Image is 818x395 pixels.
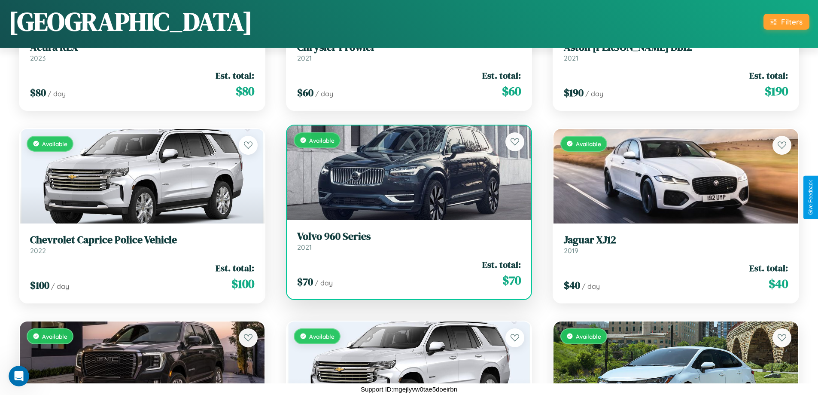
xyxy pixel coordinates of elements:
h3: Acura RLX [30,41,254,54]
a: Chevrolet Caprice Police Vehicle2022 [30,234,254,255]
p: Support ID: mgejlyvw0tae5doeirbn [361,383,457,395]
span: Est. total: [749,69,788,82]
span: / day [315,279,333,287]
div: Give Feedback [808,180,814,215]
span: $ 70 [297,275,313,289]
span: Available [309,137,334,144]
h3: Chrysler Prowler [297,41,521,54]
span: $ 100 [30,278,49,292]
span: $ 70 [502,272,521,289]
span: $ 80 [30,86,46,100]
h3: Volvo 960 Series [297,230,521,243]
span: $ 190 [765,83,788,100]
span: / day [585,89,603,98]
h3: Chevrolet Caprice Police Vehicle [30,234,254,246]
a: Jaguar XJ122019 [564,234,788,255]
span: 2023 [30,54,46,62]
span: $ 80 [236,83,254,100]
span: 2022 [30,246,46,255]
span: Est. total: [216,69,254,82]
span: $ 100 [231,275,254,292]
span: Est. total: [749,262,788,274]
span: 2021 [297,243,312,251]
span: $ 60 [297,86,313,100]
iframe: Intercom live chat [9,366,29,386]
span: / day [582,282,600,291]
span: $ 190 [564,86,584,100]
span: 2019 [564,246,578,255]
span: 2021 [564,54,578,62]
div: Filters [781,17,803,26]
a: Aston [PERSON_NAME] DB122021 [564,41,788,62]
span: $ 40 [564,278,580,292]
h3: Aston [PERSON_NAME] DB12 [564,41,788,54]
span: / day [315,89,333,98]
a: Acura RLX2023 [30,41,254,62]
span: Available [42,140,67,147]
h3: Jaguar XJ12 [564,234,788,246]
span: / day [51,282,69,291]
button: Filters [763,14,809,30]
h1: [GEOGRAPHIC_DATA] [9,4,252,39]
span: Available [576,333,601,340]
span: Available [576,140,601,147]
span: Est. total: [482,69,521,82]
span: Available [42,333,67,340]
span: Est. total: [216,262,254,274]
span: / day [48,89,66,98]
a: Volvo 960 Series2021 [297,230,521,251]
span: Available [309,333,334,340]
span: $ 40 [769,275,788,292]
span: Est. total: [482,258,521,271]
span: 2021 [297,54,312,62]
a: Chrysler Prowler2021 [297,41,521,62]
span: $ 60 [502,83,521,100]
